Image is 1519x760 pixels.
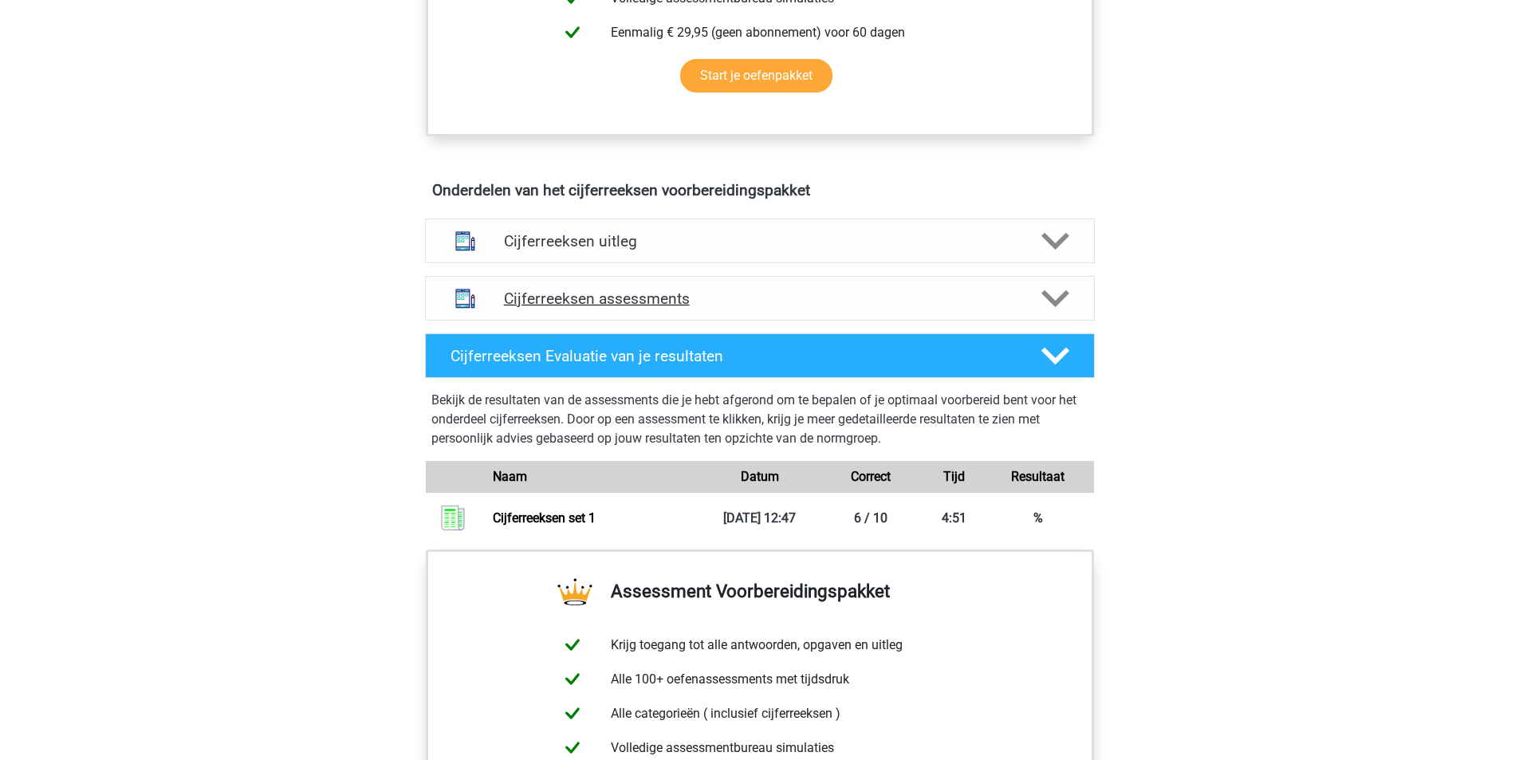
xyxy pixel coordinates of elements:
div: Correct [815,467,927,486]
h4: Cijferreeksen uitleg [504,232,1016,250]
div: Datum [704,467,816,486]
h4: Cijferreeksen Evaluatie van je resultaten [451,347,1016,365]
div: Resultaat [982,467,1094,486]
h4: Onderdelen van het cijferreeksen voorbereidingspakket [432,181,1088,199]
div: Tijd [927,467,982,486]
p: Bekijk de resultaten van de assessments die je hebt afgerond om te bepalen of je optimaal voorber... [431,391,1088,448]
div: Naam [481,467,703,486]
a: Start je oefenpakket [680,59,832,93]
h4: Cijferreeksen assessments [504,289,1016,308]
a: assessments Cijferreeksen assessments [419,276,1101,321]
a: uitleg Cijferreeksen uitleg [419,219,1101,263]
img: cijferreeksen uitleg [445,221,486,262]
a: Cijferreeksen Evaluatie van je resultaten [419,333,1101,378]
a: Cijferreeksen set 1 [493,510,596,526]
img: cijferreeksen assessments [445,278,486,319]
